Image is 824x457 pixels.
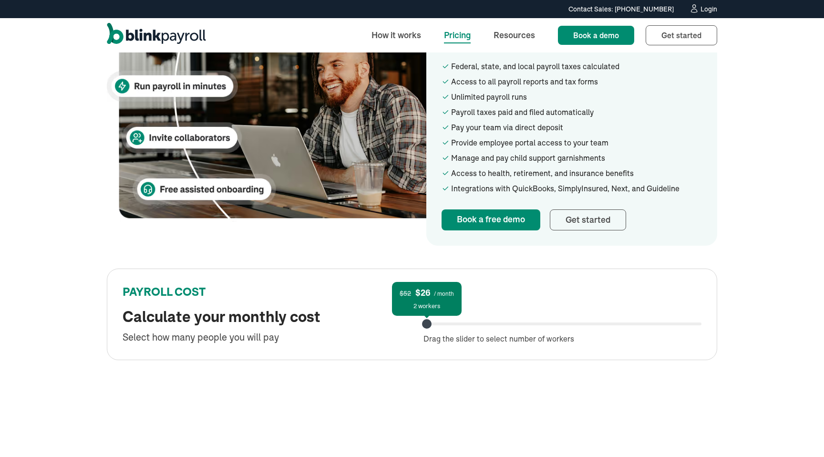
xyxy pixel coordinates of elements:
div: 2 workers [413,301,440,311]
div: Access to health, retirement, and insurance benefits [451,167,702,179]
a: Get started [646,25,717,45]
span: / month [434,290,454,297]
h2: Calculate your monthly cost [123,308,401,326]
a: home [107,23,206,48]
div: Payroll taxes paid and filed automatically [451,106,702,118]
span: Book a demo [573,31,619,40]
div: PAYROLL COST [123,284,401,301]
span: Get started [661,31,701,40]
a: Book a free demo [442,209,540,230]
div: Integrations with QuickBooks, SimplyInsured, Next, and Guideline [451,183,702,194]
div: Select how many people you will pay [123,330,401,344]
div: Federal, state, and local payroll taxes calculated [451,61,702,72]
iframe: Chat Widget [660,354,824,457]
div: Access to all payroll reports and tax forms [451,76,702,87]
div: Pay your team via direct deposit [451,122,702,133]
a: Pricing [436,25,478,45]
div: Login [700,6,717,12]
div: Manage and pay child support garnishments [451,152,702,164]
a: Get started [550,209,626,230]
div: Contact Sales: [PHONE_NUMBER] [568,4,674,14]
div: Drag the slider to select number of workers [423,333,701,344]
a: How it works [364,25,429,45]
a: Resources [486,25,543,45]
span: $26 [415,288,431,298]
div: Provide employee portal access to your team [451,137,702,148]
div: Unlimited payroll runs [451,91,702,103]
a: Book a demo [558,26,634,45]
a: Login [689,4,717,14]
span: $52 [400,289,411,298]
